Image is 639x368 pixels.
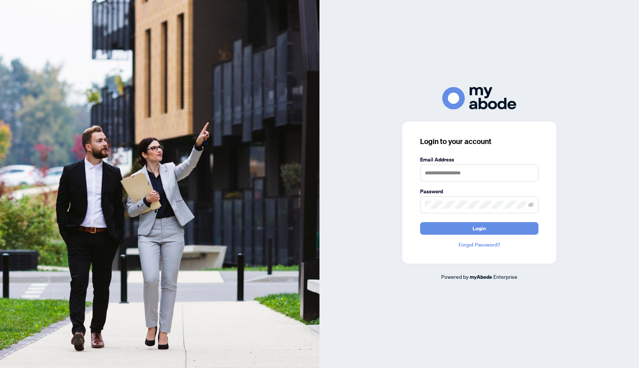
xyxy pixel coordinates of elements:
[442,87,516,110] img: ma-logo
[420,155,538,164] label: Email Address
[420,136,538,147] h3: Login to your account
[473,223,486,234] span: Login
[420,187,538,195] label: Password
[441,273,469,280] span: Powered by
[420,222,538,235] button: Login
[493,273,517,280] span: Enterprise
[420,241,538,249] a: Forgot Password?
[470,273,492,281] a: myAbode
[528,202,534,207] span: eye-invisible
